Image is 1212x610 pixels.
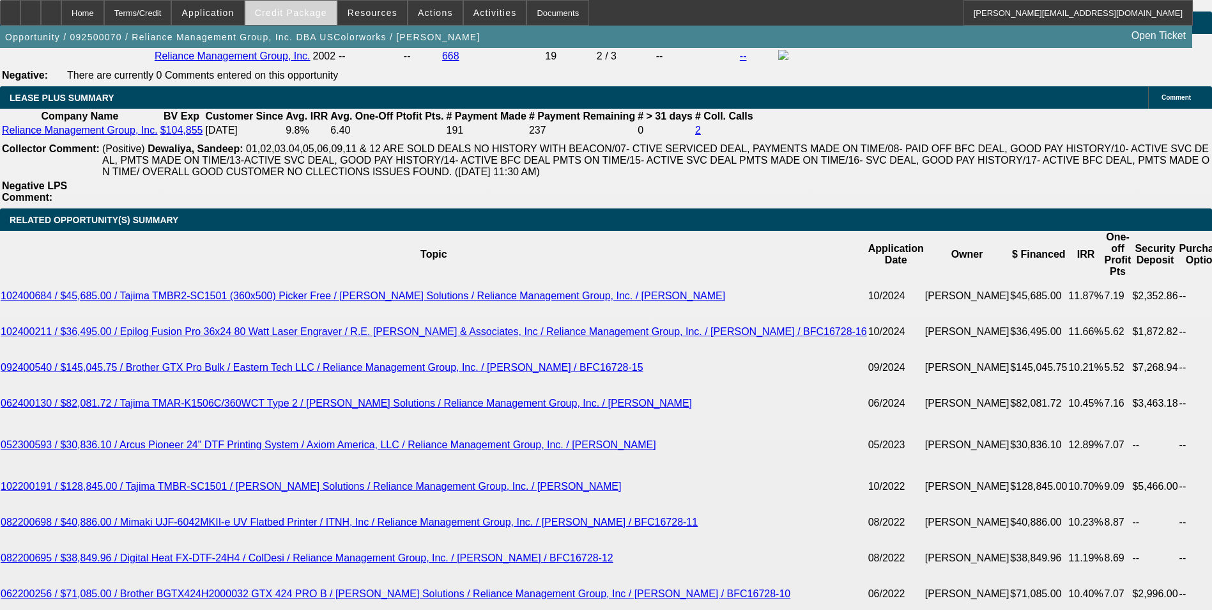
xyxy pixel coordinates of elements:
td: 191 [446,124,527,137]
b: # Coll. Calls [695,111,753,121]
td: 8.69 [1104,540,1132,576]
a: 052300593 / $30,836.10 / Arcus Pioneer 24" DTF Printing System / Axiom America, LLC / Reliance Ma... [1,439,656,450]
td: 05/2023 [868,421,924,469]
b: Negative: [2,70,48,81]
td: -- [1131,504,1178,540]
b: Avg. One-Off Ptofit Pts. [330,111,443,121]
b: # Payment Made [447,111,526,121]
td: 10.45% [1068,386,1103,421]
td: 10/2024 [868,278,924,314]
img: facebook-icon.png [778,50,788,60]
td: [PERSON_NAME] [924,504,1010,540]
span: LEASE PLUS SUMMARY [10,93,114,103]
td: -- [656,49,738,63]
th: One-off Profit Pts [1104,231,1132,278]
td: 10/2024 [868,314,924,350]
a: 092400540 / $145,045.75 / Brother GTX Pro Bulk / Eastern Tech LLC / Reliance Management Group, In... [1,362,643,373]
td: $45,685.00 [1009,278,1068,314]
a: Reliance Management Group, Inc. [2,125,158,136]
td: 2002 [312,49,337,63]
span: RELATED OPPORTUNITY(S) SUMMARY [10,215,178,225]
a: 062200256 / $71,085.00 / Brother BGTX424H2000032 GTX 424 PRO B / [PERSON_NAME] Solutions / Relian... [1,588,790,599]
td: 11.87% [1068,278,1103,314]
a: 102200191 / $128,845.00 / Tajima TMBR-SC1501 / [PERSON_NAME] Solutions / Reliance Management Grou... [1,481,621,492]
td: 10.21% [1068,350,1103,386]
td: $82,081.72 [1009,386,1068,421]
button: Credit Package [245,1,337,25]
td: 11.19% [1068,540,1103,576]
td: $36,495.00 [1009,314,1068,350]
td: [PERSON_NAME] [924,540,1010,576]
b: Dewaliya, Sandeep: [148,143,243,154]
td: 8.87 [1104,504,1132,540]
td: $145,045.75 [1009,350,1068,386]
b: Collector Comment: [2,143,100,154]
span: Actions [418,8,453,18]
td: $128,845.00 [1009,469,1068,504]
a: Open Ticket [1126,25,1191,47]
td: 7.07 [1104,421,1132,469]
td: -- [403,49,440,63]
td: 09/2024 [868,350,924,386]
th: Security Deposit [1131,231,1178,278]
a: 062400130 / $82,081.72 / Tajima TMAR-K1506C/360WCT Type 2 / [PERSON_NAME] Solutions / Reliance Ma... [1,398,692,409]
td: 6.40 [330,124,444,137]
b: # > 31 days [638,111,693,121]
th: Application Date [868,231,924,278]
span: There are currently 0 Comments entered on this opportunity [67,70,338,81]
td: 237 [528,124,636,137]
th: $ Financed [1009,231,1068,278]
span: Application [181,8,234,18]
td: [PERSON_NAME] [924,386,1010,421]
td: 9.09 [1104,469,1132,504]
a: 102400684 / $45,685.00 / Tajima TMBR2-SC1501 (360x500) Picker Free / [PERSON_NAME] Solutions / Re... [1,290,725,301]
td: [PERSON_NAME] [924,469,1010,504]
td: -- [1131,540,1178,576]
td: [PERSON_NAME] [924,421,1010,469]
a: 082200698 / $40,886.00 / Mimaki UJF-6042MKII-e UV Flatbed Printer / ITNH, Inc / Reliance Manageme... [1,517,698,528]
td: $40,886.00 [1009,504,1068,540]
td: [PERSON_NAME] [924,314,1010,350]
td: 5.62 [1104,314,1132,350]
th: IRR [1068,231,1103,278]
span: Opportunity / 092500070 / Reliance Management Group, Inc. DBA USColorworks / [PERSON_NAME] [5,32,480,42]
a: $104,855 [160,125,203,136]
td: $5,466.00 [1131,469,1178,504]
b: BV Exp [164,111,199,121]
td: 10.70% [1068,469,1103,504]
td: 7.16 [1104,386,1132,421]
b: Negative LPS Comment: [2,180,67,203]
a: 668 [442,51,459,61]
span: Credit Package [255,8,327,18]
span: Resources [348,8,397,18]
td: $2,352.86 [1131,278,1178,314]
b: Avg. IRR [286,111,328,121]
td: [PERSON_NAME] [924,278,1010,314]
td: 0 [637,124,693,137]
td: $3,463.18 [1131,386,1178,421]
b: Company Name [41,111,118,121]
b: Customer Since [205,111,283,121]
a: 082200695 / $38,849.96 / Digital Heat FX-DTF-24H4 / ColDesi / Reliance Management Group, Inc. / [... [1,552,613,563]
td: -- [1131,421,1178,469]
td: 10.23% [1068,504,1103,540]
td: [DATE] [204,124,284,137]
td: $7,268.94 [1131,350,1178,386]
td: [PERSON_NAME] [924,350,1010,386]
button: Activities [464,1,526,25]
td: 10/2022 [868,469,924,504]
td: 08/2022 [868,504,924,540]
td: 7.19 [1104,278,1132,314]
a: Reliance Management Group, Inc. [155,51,311,61]
span: -- [339,51,346,61]
td: 08/2022 [868,540,924,576]
td: $1,872.82 [1131,314,1178,350]
span: (Positive) [102,143,145,154]
td: 9.8% [285,124,328,137]
b: # Payment Remaining [529,111,635,121]
td: 11.66% [1068,314,1103,350]
td: 5.52 [1104,350,1132,386]
td: $38,849.96 [1009,540,1068,576]
td: $30,836.10 [1009,421,1068,469]
button: Actions [408,1,463,25]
